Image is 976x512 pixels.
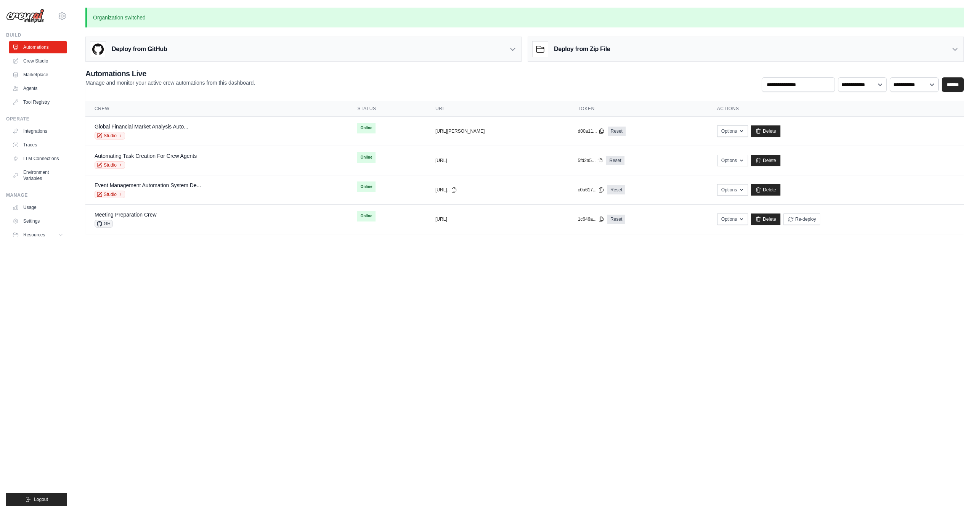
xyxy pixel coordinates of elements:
button: 1c646a... [578,216,604,222]
p: Manage and monitor your active crew automations from this dashboard. [85,79,255,87]
p: Organization switched [85,8,964,27]
th: Token [569,101,708,117]
th: Actions [708,101,964,117]
span: Resources [23,232,45,238]
th: URL [426,101,569,117]
a: Global Financial Market Analysis Auto... [95,124,188,130]
span: GH [95,220,113,228]
a: Tool Registry [9,96,67,108]
a: Automating Task Creation For Crew Agents [95,153,197,159]
button: Resources [9,229,67,241]
button: Options [717,213,748,225]
a: Event Management Automation System De... [95,182,201,188]
a: Traces [9,139,67,151]
button: c0a617... [578,187,604,193]
div: Operate [6,116,67,122]
a: Integrations [9,125,67,137]
button: d00a11... [578,128,605,134]
span: Online [357,211,375,221]
h3: Deploy from Zip File [554,45,610,54]
h2: Automations Live [85,68,255,79]
button: 5fd2a5... [578,157,604,164]
th: Crew [85,101,348,117]
button: [URL][PERSON_NAME] [435,128,485,134]
button: Re-deploy [783,213,820,225]
button: Options [717,125,748,137]
h3: Deploy from GitHub [112,45,167,54]
th: Status [348,101,426,117]
span: Online [357,123,375,133]
a: Studio [95,132,125,140]
span: Logout [34,496,48,502]
a: Agents [9,82,67,95]
a: Usage [9,201,67,213]
a: Meeting Preparation Crew [95,212,157,218]
a: Reset [607,215,625,224]
a: Delete [751,155,780,166]
a: Delete [751,184,780,196]
img: GitHub Logo [90,42,106,57]
button: Options [717,155,748,166]
button: Options [717,184,748,196]
div: Manage [6,192,67,198]
a: Automations [9,41,67,53]
a: Reset [608,127,626,136]
img: Logo [6,9,44,23]
a: Crew Studio [9,55,67,67]
div: Build [6,32,67,38]
a: LLM Connections [9,152,67,165]
a: Delete [751,213,780,225]
a: Reset [607,185,625,194]
a: Marketplace [9,69,67,81]
a: Delete [751,125,780,137]
a: Settings [9,215,67,227]
button: Logout [6,493,67,506]
a: Environment Variables [9,166,67,185]
a: Reset [606,156,624,165]
a: Studio [95,191,125,198]
span: Online [357,181,375,192]
a: Studio [95,161,125,169]
span: Online [357,152,375,163]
